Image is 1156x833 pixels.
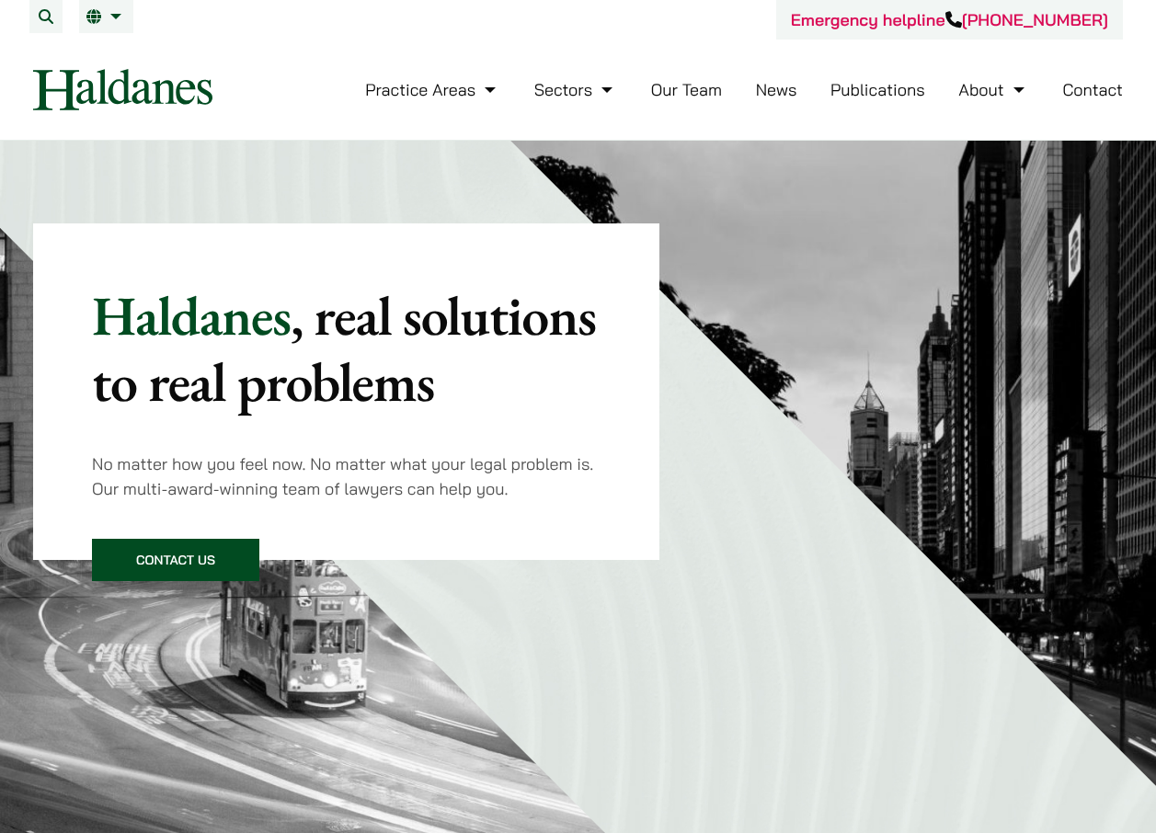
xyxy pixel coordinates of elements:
[958,79,1028,100] a: About
[92,539,259,581] a: Contact Us
[1062,79,1123,100] a: Contact
[756,79,797,100] a: News
[92,282,601,415] p: Haldanes
[534,79,617,100] a: Sectors
[651,79,722,100] a: Our Team
[365,79,500,100] a: Practice Areas
[791,9,1108,30] a: Emergency helpline[PHONE_NUMBER]
[86,9,126,24] a: EN
[33,69,212,110] img: Logo of Haldanes
[92,280,596,417] mark: , real solutions to real problems
[92,451,601,501] p: No matter how you feel now. No matter what your legal problem is. Our multi-award-winning team of...
[830,79,925,100] a: Publications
